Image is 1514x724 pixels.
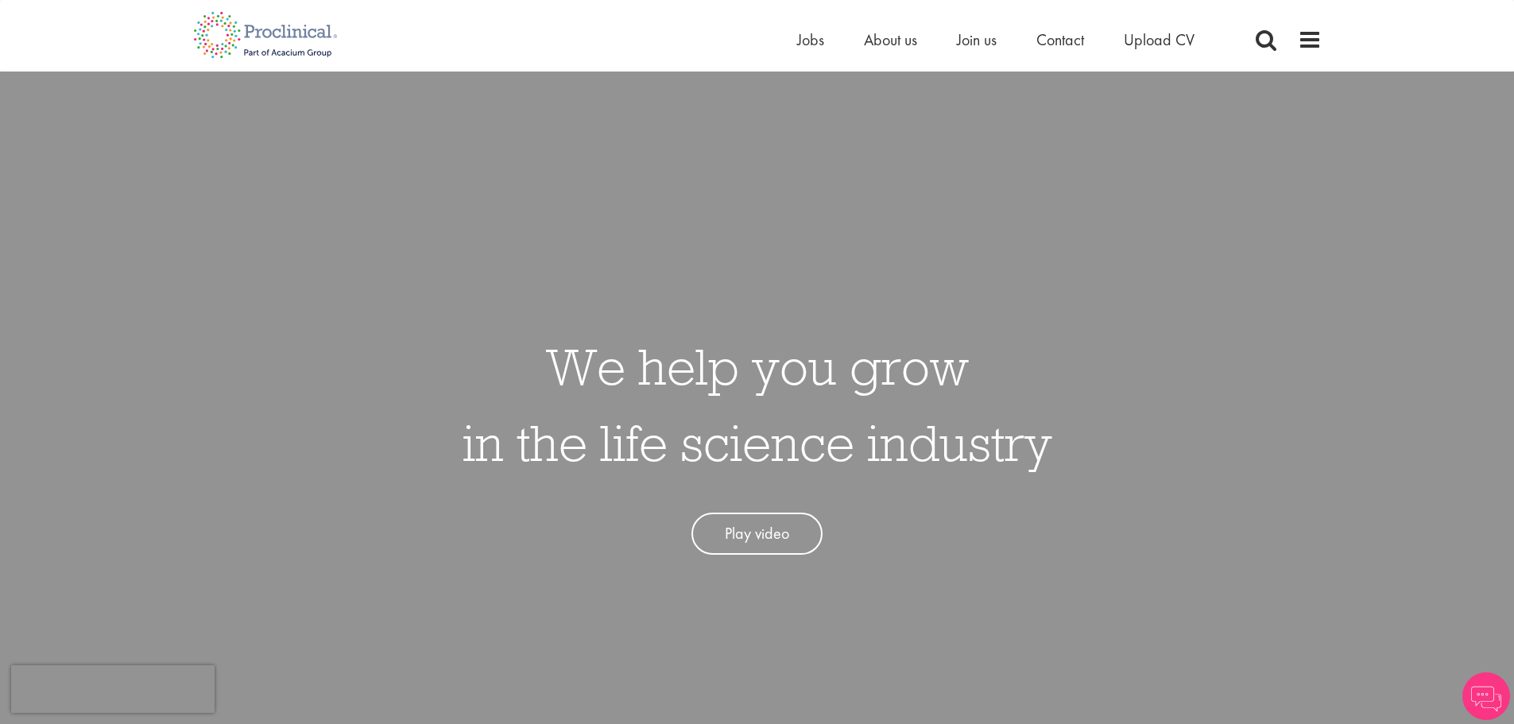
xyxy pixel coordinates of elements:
a: About us [864,29,917,50]
a: Contact [1036,29,1084,50]
a: Upload CV [1124,29,1195,50]
a: Jobs [797,29,824,50]
a: Join us [957,29,997,50]
img: Chatbot [1462,672,1510,720]
h1: We help you grow in the life science industry [463,328,1052,481]
a: Play video [691,513,823,555]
